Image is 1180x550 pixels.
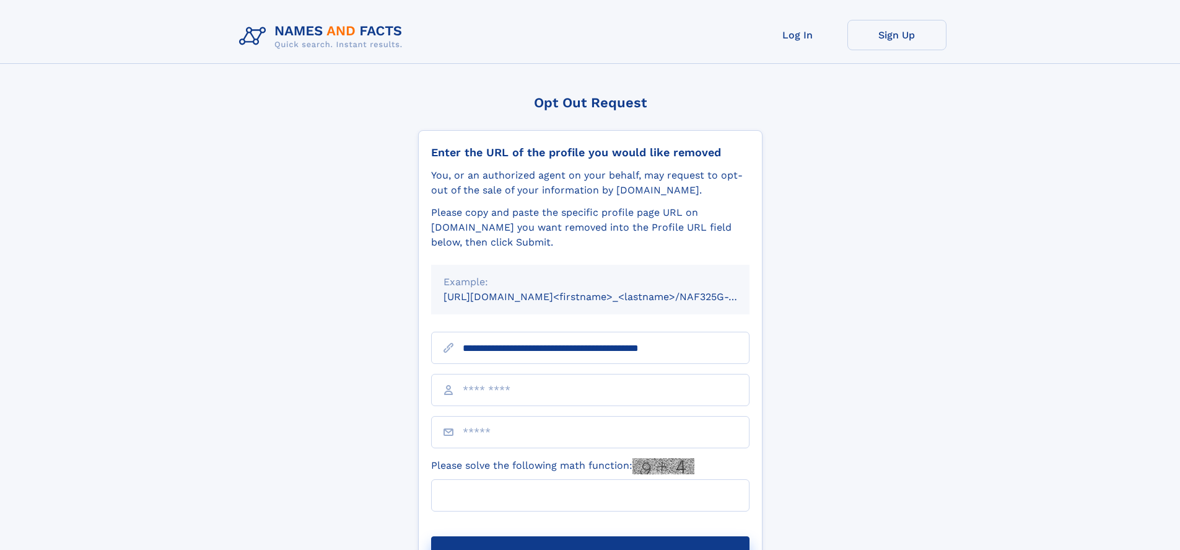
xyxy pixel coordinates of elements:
a: Log In [748,20,847,50]
div: You, or an authorized agent on your behalf, may request to opt-out of the sale of your informatio... [431,168,750,198]
small: [URL][DOMAIN_NAME]<firstname>_<lastname>/NAF325G-xxxxxxxx [444,291,773,303]
div: Enter the URL of the profile you would like removed [431,146,750,159]
div: Opt Out Request [418,95,763,110]
div: Please copy and paste the specific profile page URL on [DOMAIN_NAME] you want removed into the Pr... [431,205,750,250]
div: Example: [444,275,737,290]
a: Sign Up [847,20,946,50]
img: Logo Names and Facts [234,20,413,53]
label: Please solve the following math function: [431,458,694,474]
